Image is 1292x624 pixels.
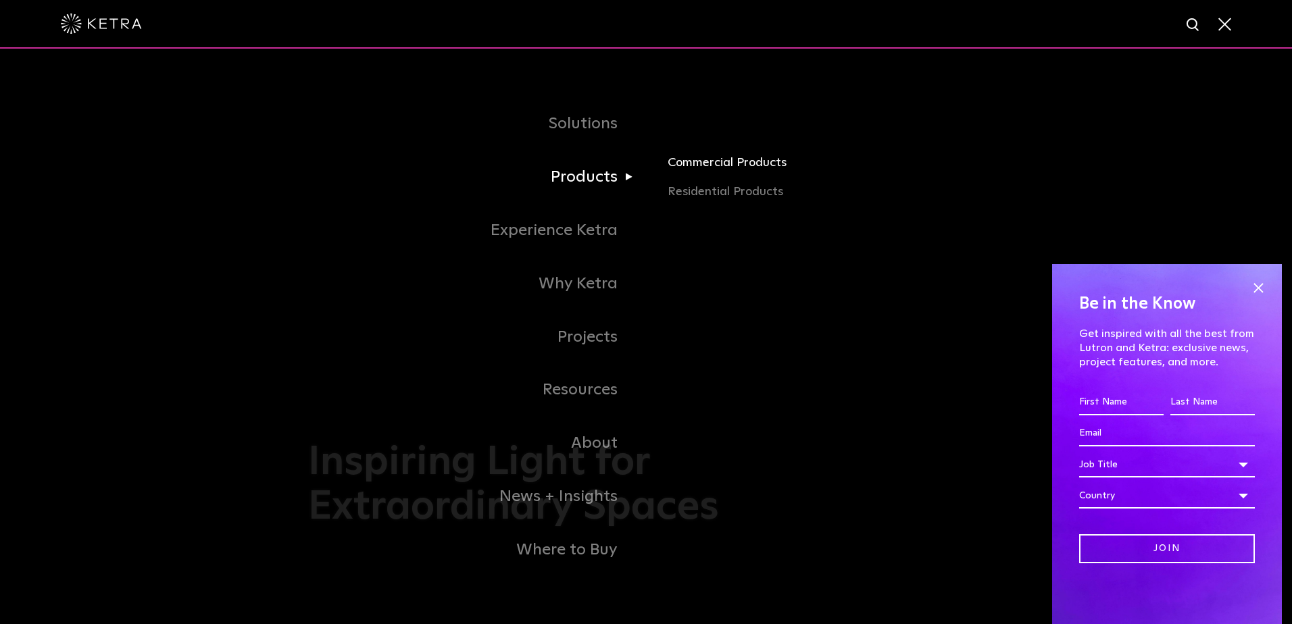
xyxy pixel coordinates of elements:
[308,311,646,364] a: Projects
[1079,327,1255,369] p: Get inspired with all the best from Lutron and Ketra: exclusive news, project features, and more.
[1079,534,1255,563] input: Join
[1079,483,1255,509] div: Country
[308,97,646,151] a: Solutions
[1079,390,1164,415] input: First Name
[308,363,646,417] a: Resources
[1185,17,1202,34] img: search icon
[308,470,646,523] a: News + Insights
[1079,291,1255,317] h4: Be in the Know
[308,204,646,257] a: Experience Ketra
[308,151,646,204] a: Products
[1079,421,1255,446] input: Email
[668,182,984,202] a: Residential Products
[668,153,984,182] a: Commercial Products
[1079,452,1255,477] div: Job Title
[1170,390,1255,415] input: Last Name
[308,417,646,470] a: About
[61,14,142,34] img: ketra-logo-2019-white
[308,523,646,577] a: Where to Buy
[308,257,646,311] a: Why Ketra
[308,97,984,576] div: Navigation Menu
